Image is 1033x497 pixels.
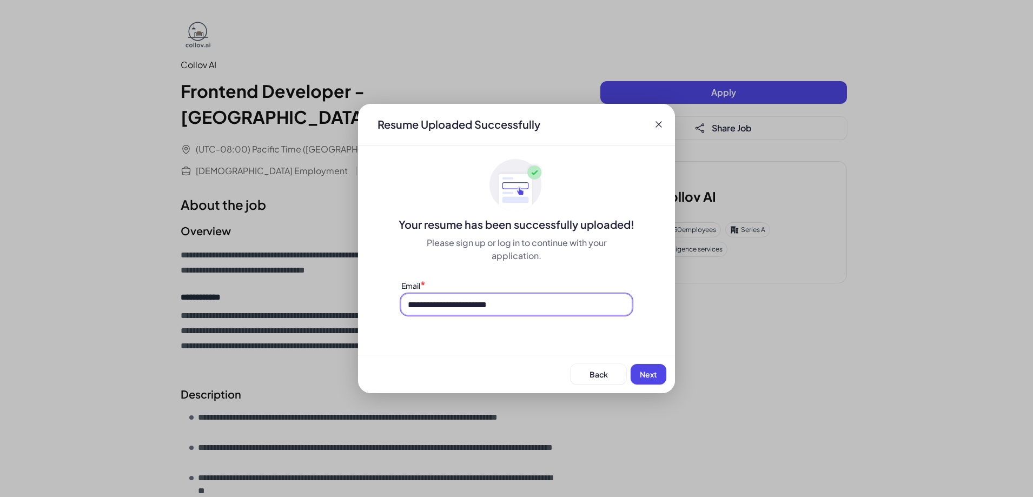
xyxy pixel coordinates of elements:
button: Back [571,364,626,385]
div: Your resume has been successfully uploaded! [358,217,675,232]
label: Email [401,281,420,290]
span: Next [640,369,657,379]
div: Resume Uploaded Successfully [369,117,549,132]
button: Next [631,364,666,385]
img: ApplyedMaskGroup3.svg [489,158,544,213]
div: Please sign up or log in to continue with your application. [401,236,632,262]
span: Back [590,369,608,379]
